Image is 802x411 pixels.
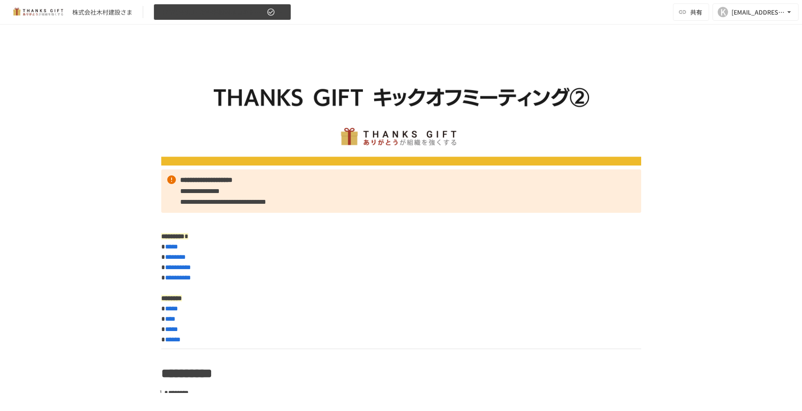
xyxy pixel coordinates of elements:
button: 共有 [673,3,709,21]
img: DQqB4zCuRvHwOxrHXRba0Qwl6GF0LhVVkzBhhMhROoq [161,46,641,166]
span: 【2025年9月】②各種検討項目のすり合わせ/ THANKS GIFTキックオフMTG [159,7,265,18]
div: K [718,7,728,17]
button: 【2025年9月】②各種検討項目のすり合わせ/ THANKS GIFTキックオフMTG [154,4,291,21]
button: K[EMAIL_ADDRESS][DOMAIN_NAME] [713,3,799,21]
div: [EMAIL_ADDRESS][DOMAIN_NAME] [731,7,785,18]
div: 株式会社木村建設さま [72,8,132,17]
img: mMP1OxWUAhQbsRWCurg7vIHe5HqDpP7qZo7fRoNLXQh [10,5,65,19]
span: 共有 [690,7,702,17]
